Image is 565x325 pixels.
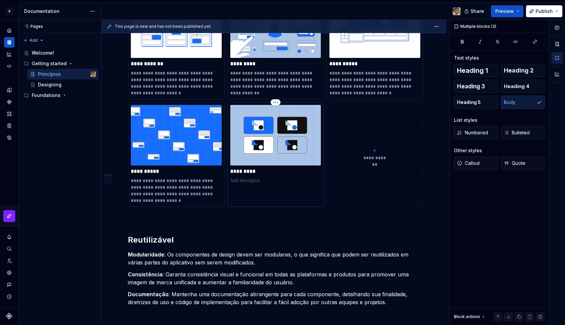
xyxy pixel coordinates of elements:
[6,313,13,319] svg: Supernova Logo
[4,120,15,131] a: Storybook stories
[504,83,529,90] span: Heading 4
[501,126,545,139] button: Bulleted
[453,7,461,15] img: Andy
[536,8,553,15] span: Publish
[4,61,15,71] a: Code automation
[461,5,488,17] button: Share
[457,83,485,90] span: Heading 3
[454,312,486,321] div: Block actions
[504,67,534,74] span: Heading 2
[457,99,481,106] span: Heading 5
[454,157,498,170] button: Callout
[32,60,67,67] div: Getting started
[454,126,498,139] button: Numbered
[128,251,420,266] p: : Os componentes de design devem ser modulares, o que significa que podem ser reutilizados em vár...
[501,64,545,77] button: Heading 2
[21,24,43,29] div: Pages
[38,81,61,88] div: Designing
[454,55,479,61] div: Text styles
[21,36,46,45] button: Add
[21,58,98,69] div: Getting started
[32,92,60,99] div: Foundations
[4,279,15,290] button: Contact support
[454,80,498,93] button: Heading 3
[454,96,498,109] button: Heading 5
[24,8,87,15] div: Documentation
[27,79,98,90] a: Designing
[457,67,488,74] span: Heading 1
[504,129,530,136] span: Bulleted
[526,5,562,17] button: Publish
[128,251,164,258] strong: Modularidade
[5,7,13,15] div: A
[495,8,514,15] span: Preview
[4,232,15,242] button: Notifications
[4,85,15,95] a: Design tokens
[501,80,545,93] button: Heading 4
[504,160,525,166] span: Quote
[454,117,477,123] div: List styles
[128,271,163,278] strong: Consistência
[454,64,498,77] button: Heading 1
[131,105,222,165] img: 77902ad9-b7ba-4d39-b35f-7e671afde201.svg
[128,270,420,286] p: : Garanta consistência visual e funcional em todas as plataformas e produtos para promover uma im...
[454,314,480,319] div: Block actions
[91,71,96,77] img: Andy
[128,235,420,245] h2: Reutilizável
[4,267,15,278] a: Settings
[38,71,61,77] div: Princípios
[457,129,488,136] span: Numbered
[32,50,54,56] div: Welcome!
[27,69,98,79] a: PrincípiosAndy
[4,255,15,266] a: Invite team
[4,25,15,36] a: Home
[21,48,98,101] div: Page tree
[1,4,17,18] button: A
[471,8,484,15] span: Share
[115,24,211,29] span: This page is new and has not been published yet.
[230,105,321,165] img: 2f933953-1427-4282-addf-d40d7f23ea77.svg
[128,290,420,306] p: : Mantenha uma documentação abrangente para cada componente, detalhando sua finalidade, diretrize...
[4,97,15,107] a: Components
[21,48,98,58] a: Welcome!
[491,5,523,17] button: Preview
[4,49,15,60] a: Analytics
[4,109,15,119] a: Assets
[128,291,169,298] strong: Documentação
[501,157,545,170] button: Quote
[21,90,98,101] div: Foundations
[4,244,15,254] button: Search ⌘K
[457,160,480,166] span: Callout
[29,38,38,43] span: Add
[4,37,15,48] a: Documentation
[454,147,482,154] div: Other styles
[4,132,15,143] a: Data sources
